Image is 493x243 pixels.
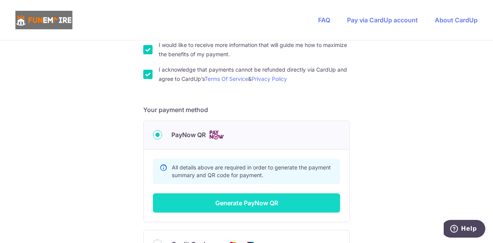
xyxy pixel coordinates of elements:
[172,164,331,178] span: All details above are required in order to generate the payment summary and QR code for payment.
[153,193,340,213] button: Generate PayNow QR
[171,130,206,139] span: PayNow QR
[318,16,330,24] a: FAQ
[444,220,485,239] iframe: Opens a widget where you can find more information
[153,130,340,140] div: PayNow QR Cards logo
[159,40,350,59] label: I would like to receive more information that will guide me how to maximize the benefits of my pa...
[159,65,350,84] label: I acknowledge that payments cannot be refunded directly via CardUp and agree to CardUp’s &
[347,16,418,24] a: Pay via CardUp account
[252,75,287,82] a: Privacy Policy
[143,105,350,114] h5: Your payment method
[435,16,478,24] a: About CardUp
[205,75,248,82] a: Terms Of Service
[209,130,224,140] img: Cards logo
